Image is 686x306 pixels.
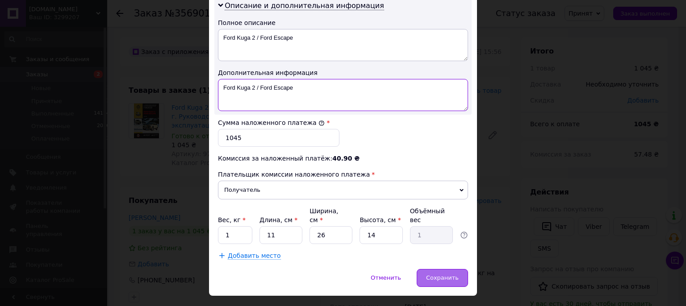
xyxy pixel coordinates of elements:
textarea: Ford Kuga 2 / Ford Escape [218,29,468,61]
label: Ширина, см [310,207,338,223]
label: Сумма наложенного платежа [218,119,325,126]
span: Описание и дополнительная информация [225,1,384,10]
label: Высота, см [360,216,401,223]
span: Плательщик комиссии наложенного платежа [218,171,370,178]
div: Дополнительная информация [218,68,468,77]
div: Объёмный вес [410,207,453,224]
div: Комиссия за наложенный платёж: [218,154,468,163]
div: Полное описание [218,18,468,27]
label: Длина, см [259,216,297,223]
label: Вес, кг [218,216,246,223]
span: 40.90 ₴ [332,155,360,162]
span: Добавить место [228,252,281,260]
span: Сохранить [426,274,459,281]
span: Отменить [371,274,401,281]
span: Получатель [218,181,468,199]
textarea: Ford Kuga 2 / Ford Escape [218,79,468,111]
